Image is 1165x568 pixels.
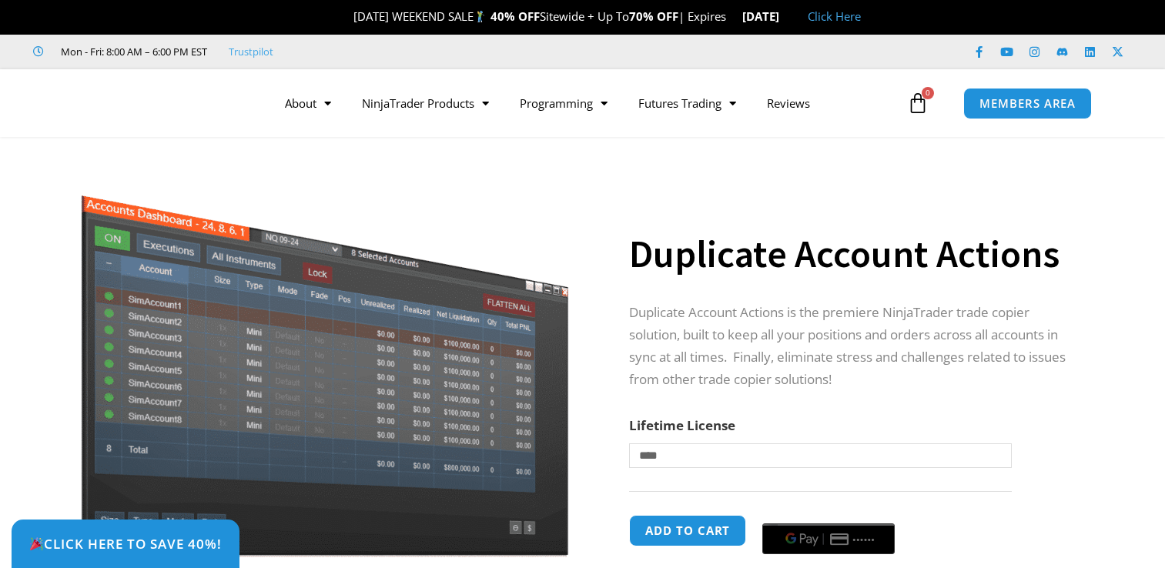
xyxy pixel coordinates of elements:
[922,87,934,99] span: 0
[474,11,486,22] img: 🏌️‍♂️
[12,520,239,568] a: 🎉Click Here to save 40%!
[780,11,792,22] img: 🏭
[727,11,738,22] img: ⌛
[808,8,861,24] a: Click Here
[341,11,353,22] img: 🎉
[629,476,653,486] a: Clear options
[346,85,504,121] a: NinjaTrader Products
[56,75,222,131] img: LogoAI | Affordable Indicators – NinjaTrader
[269,85,346,121] a: About
[742,8,792,24] strong: [DATE]
[979,98,1076,109] span: MEMBERS AREA
[752,85,825,121] a: Reviews
[629,515,746,546] button: Add to cart
[504,85,623,121] a: Programming
[884,81,952,125] a: 0
[29,537,222,550] span: Click Here to save 40%!
[337,8,742,24] span: [DATE] WEEKEND SALE Sitewide + Up To | Expires
[759,513,898,514] iframe: Secure payment input frame
[77,164,572,557] img: Screenshot 2024-08-26 15414455555
[623,85,752,121] a: Futures Trading
[57,42,207,61] span: Mon - Fri: 8:00 AM – 6:00 PM EST
[629,227,1079,281] h1: Duplicate Account Actions
[629,8,678,24] strong: 70% OFF
[490,8,540,24] strong: 40% OFF
[629,302,1079,391] p: Duplicate Account Actions is the premiere NinjaTrader trade copier solution, built to keep all yo...
[269,85,903,121] nav: Menu
[629,416,735,434] label: Lifetime License
[229,42,273,61] a: Trustpilot
[30,537,43,550] img: 🎉
[963,88,1092,119] a: MEMBERS AREA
